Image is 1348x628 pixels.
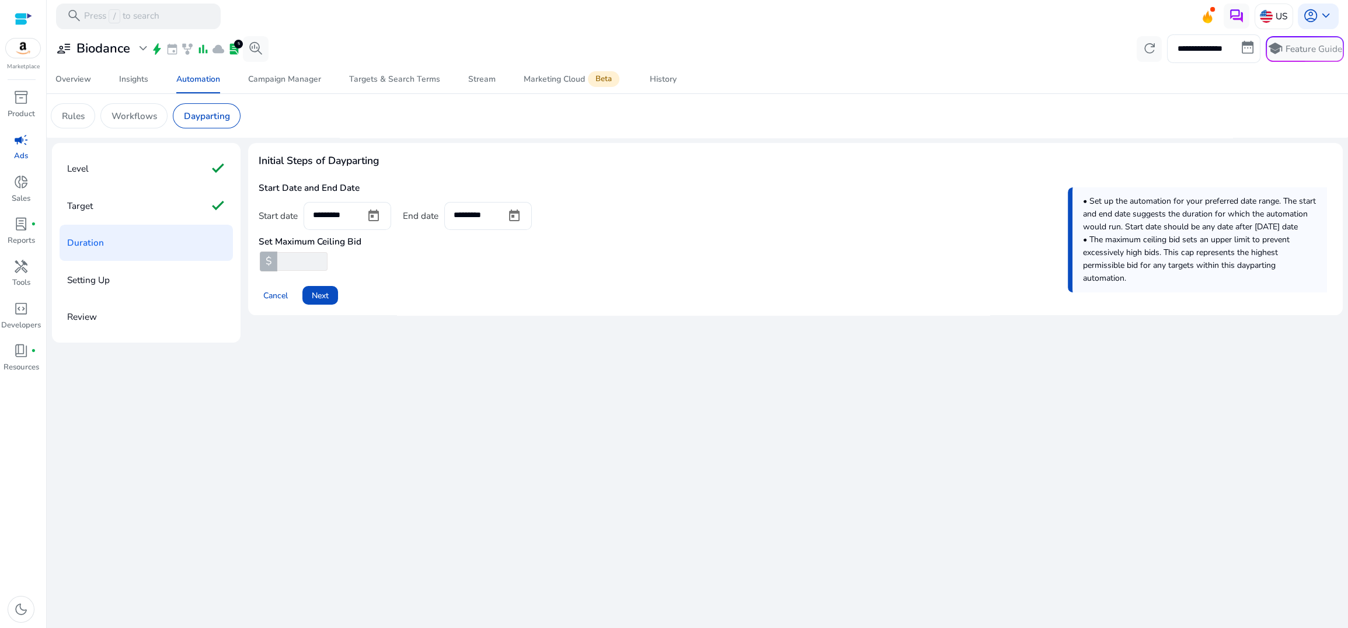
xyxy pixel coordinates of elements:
[234,40,243,48] div: 5
[67,158,89,179] p: Level
[13,90,29,105] span: inventory_2
[1083,234,1290,284] span: • The maximum ceiling bid sets an upper limit to prevent excessively high bids. This cap represen...
[8,109,35,120] p: Product
[55,75,91,83] div: Overview
[67,196,93,216] p: Target
[13,301,29,316] span: code_blocks
[1141,41,1157,56] span: refresh
[210,158,225,179] mat-icon: check
[500,202,528,230] button: Open calendar
[62,109,85,123] p: Rules
[112,109,157,123] p: Workflows
[67,8,82,23] span: search
[67,270,110,290] p: Setting Up
[13,259,29,274] span: handyman
[31,222,36,227] span: fiber_manual_record
[360,202,388,230] button: Open calendar
[13,175,29,190] span: donut_small
[248,41,263,56] span: search_insights
[13,602,29,617] span: dark_mode
[1,320,41,332] p: Developers
[181,43,194,55] span: family_history
[302,286,338,305] button: Next
[1083,196,1316,232] span: • Set up the automation for your preferred date range. The start and end date suggests the durati...
[1260,10,1273,23] img: us.svg
[109,9,120,23] span: /
[1285,43,1342,55] p: Feature Guide
[212,43,225,55] span: cloud
[259,210,298,222] div: Start date
[184,109,230,123] p: Dayparting
[12,277,30,289] p: Tools
[119,75,148,83] div: Insights
[266,253,272,268] span: $
[524,74,622,85] div: Marketing Cloud
[259,235,361,248] h4: Set Maximum Ceiling Bid
[1276,6,1287,26] p: US
[151,43,163,55] span: bolt
[403,210,438,222] div: End date
[67,306,97,327] p: Review
[243,36,269,62] button: search_insights
[197,43,210,55] span: bar_chart
[1303,8,1318,23] span: account_circle
[349,75,440,83] div: Targets & Search Terms
[259,286,292,305] button: Cancel
[210,196,225,216] mat-icon: check
[6,39,41,58] img: amazon.svg
[176,75,220,83] div: Automation
[84,9,159,23] p: Press to search
[13,217,29,232] span: lab_profile
[4,362,39,374] p: Resources
[263,289,288,302] span: Cancel
[1137,36,1162,62] button: refresh
[312,289,329,302] span: Next
[76,41,130,56] h3: Biodance
[31,348,36,354] span: fiber_manual_record
[166,43,179,55] span: event
[67,232,104,253] p: Duration
[259,182,1333,194] h4: Start Date and End Date
[1318,8,1333,23] span: keyboard_arrow_down
[13,343,29,358] span: book_4
[7,62,40,71] p: Marketplace
[1267,41,1283,56] span: school
[12,193,30,205] p: Sales
[13,132,29,148] span: campaign
[135,41,151,56] span: expand_more
[1266,36,1344,62] button: schoolFeature Guide
[228,43,241,55] span: lab_profile
[248,75,321,83] div: Campaign Manager
[650,75,677,83] div: History
[588,71,619,87] span: Beta
[259,153,1333,168] span: Initial Steps of Dayparting
[8,235,35,247] p: Reports
[14,151,28,162] p: Ads
[56,41,71,56] span: user_attributes
[468,75,496,83] div: Stream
